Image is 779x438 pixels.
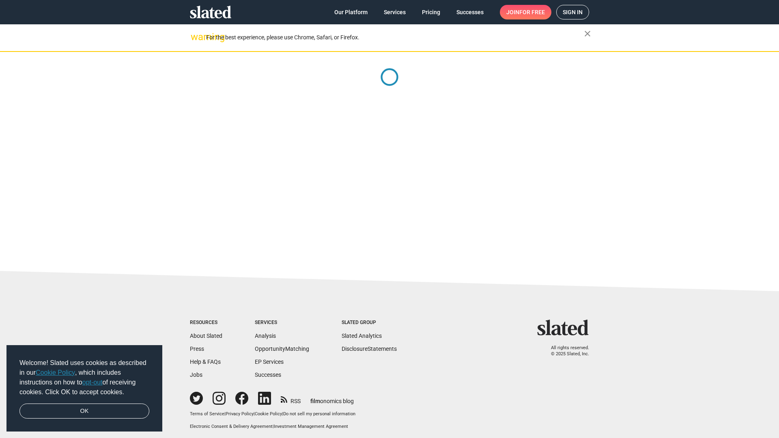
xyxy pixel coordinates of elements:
[226,411,254,417] a: Privacy Policy
[19,404,149,419] a: dismiss cookie message
[255,359,284,365] a: EP Services
[206,32,584,43] div: For the best experience, please use Chrome, Safari, or Firefox.
[519,5,545,19] span: for free
[190,371,202,378] a: Jobs
[255,371,281,378] a: Successes
[384,5,406,19] span: Services
[36,369,75,376] a: Cookie Policy
[190,359,221,365] a: Help & FAQs
[556,5,589,19] a: Sign in
[283,411,355,417] button: Do not sell my personal information
[563,5,583,19] span: Sign in
[342,333,382,339] a: Slated Analytics
[342,346,397,352] a: DisclosureStatements
[422,5,440,19] span: Pricing
[190,346,204,352] a: Press
[334,5,368,19] span: Our Platform
[282,411,283,417] span: |
[255,346,309,352] a: OpportunityMatching
[190,333,222,339] a: About Slated
[82,379,103,386] a: opt-out
[542,345,589,357] p: All rights reserved. © 2025 Slated, Inc.
[310,391,354,405] a: filmonomics blog
[190,320,222,326] div: Resources
[342,320,397,326] div: Slated Group
[254,411,255,417] span: |
[281,393,301,405] a: RSS
[6,345,162,432] div: cookieconsent
[506,5,545,19] span: Join
[224,411,226,417] span: |
[273,424,274,429] span: |
[255,411,282,417] a: Cookie Policy
[19,358,149,397] span: Welcome! Slated uses cookies as described in our , which includes instructions on how to of recei...
[450,5,490,19] a: Successes
[255,320,309,326] div: Services
[191,32,200,42] mat-icon: warning
[415,5,447,19] a: Pricing
[255,333,276,339] a: Analysis
[328,5,374,19] a: Our Platform
[190,411,224,417] a: Terms of Service
[583,29,592,39] mat-icon: close
[190,424,273,429] a: Electronic Consent & Delivery Agreement
[500,5,551,19] a: Joinfor free
[274,424,348,429] a: Investment Management Agreement
[456,5,484,19] span: Successes
[310,398,320,404] span: film
[377,5,412,19] a: Services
